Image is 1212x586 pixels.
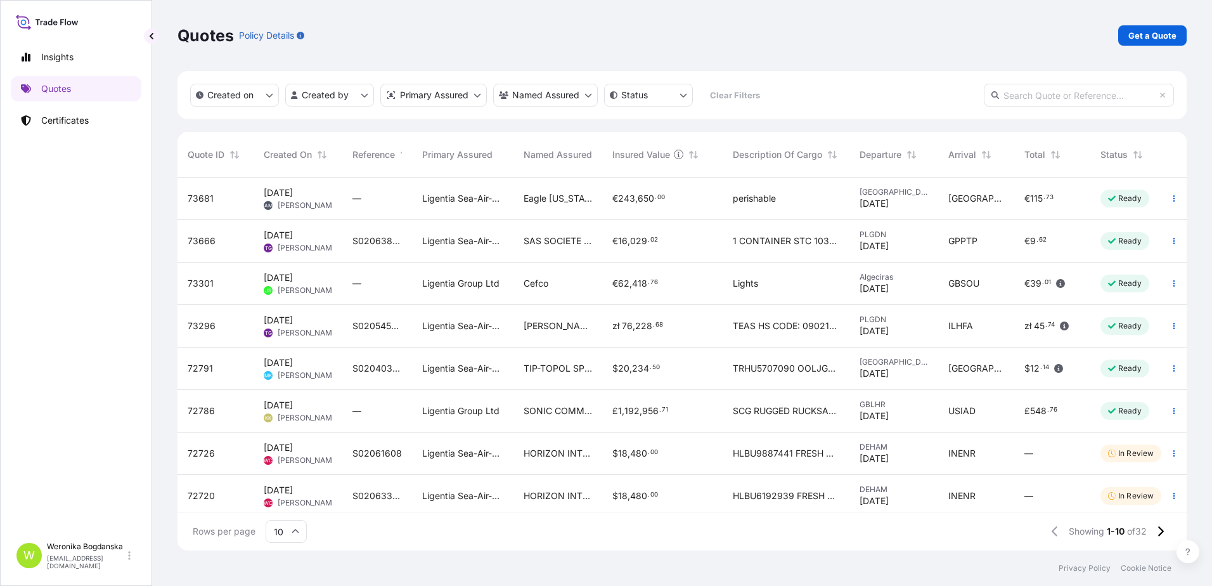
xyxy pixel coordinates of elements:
[1128,29,1177,42] p: Get a Quote
[177,25,234,46] p: Quotes
[264,229,293,242] span: [DATE]
[1059,563,1111,573] a: Privacy Policy
[1121,563,1171,573] a: Cookie Notice
[524,490,592,502] span: HORIZON INTERNATIONAL
[1024,322,1031,330] span: zł
[699,85,770,105] button: Clear Filters
[11,44,141,70] a: Insights
[352,192,361,205] span: —
[352,405,361,417] span: —
[622,407,624,415] span: ,
[1024,279,1030,288] span: €
[264,454,273,467] span: WC
[979,147,994,162] button: Sort
[628,492,630,500] span: ,
[264,484,293,497] span: [DATE]
[380,84,487,107] button: distributor Filter options
[652,365,660,370] span: 50
[640,407,642,415] span: ,
[1107,525,1125,538] span: 1-10
[278,243,339,253] span: [PERSON_NAME]
[630,492,647,500] span: 480
[352,148,395,161] span: Reference
[604,84,693,107] button: certificateStatus Filter options
[1048,147,1063,162] button: Sort
[632,364,649,373] span: 234
[1045,323,1047,327] span: .
[655,323,663,327] span: 68
[624,407,640,415] span: 192
[860,452,889,465] span: [DATE]
[1042,280,1044,285] span: .
[352,235,402,247] span: S02063834
[629,279,632,288] span: ,
[733,320,839,332] span: TEAS HS CODE: 09021000, 12119086,12129995, 21069092, 21012098 GROSS WEIGHT: 2827,490 KG QUANTITY:...
[612,194,618,203] span: €
[265,242,272,254] span: TG
[264,148,312,161] span: Created On
[628,237,630,245] span: ,
[1040,365,1042,370] span: .
[633,322,635,330] span: ,
[1118,491,1154,501] p: In Review
[1043,365,1049,370] span: 14
[1030,407,1047,415] span: 548
[904,147,919,162] button: Sort
[397,147,413,162] button: Sort
[188,447,215,460] span: 72726
[860,240,889,252] span: [DATE]
[860,485,928,495] span: DEHAM
[733,447,839,460] span: HLBU9887441 FRESH APPLES ON 21 PALLETS NET WEIGHT: 20160 KG HS CODE: 08081080 CLASS I INV. NO 11/...
[524,320,592,332] span: [PERSON_NAME] [PERSON_NAME]
[948,405,976,417] span: USIAD
[47,554,126,570] p: [EMAIL_ADDRESS][DOMAIN_NAME]
[948,277,979,290] span: GBSOU
[1118,448,1154,459] p: In Review
[1036,238,1038,242] span: .
[733,235,839,247] span: 1 CONTAINER STC 10368 UNIT KABISA SPICY GINGER 250ML CAN (HS CODE: 22.02.10.00 ) 3456 UNIT KABISA...
[733,490,839,502] span: HLBU6192939 FRESH APPLES ON 21 PALLETS NET WEIGHT: 20160 KG HS CODE: 08081080 CLASS I INV. NO 10/...
[188,192,214,205] span: 73681
[41,51,74,63] p: Insights
[41,114,89,127] p: Certificates
[11,108,141,133] a: Certificates
[265,327,272,339] span: TG
[618,194,635,203] span: 243
[860,282,889,295] span: [DATE]
[302,89,349,101] p: Created by
[1024,490,1033,502] span: —
[422,148,493,161] span: Primary Assured
[1127,525,1147,538] span: of 32
[710,89,760,101] p: Clear Filters
[618,364,629,373] span: 20
[239,29,294,42] p: Policy Details
[1118,278,1142,289] p: Ready
[285,84,374,107] button: createdBy Filter options
[23,549,35,562] span: W
[264,399,293,412] span: [DATE]
[628,449,630,458] span: ,
[629,364,632,373] span: ,
[612,279,618,288] span: €
[278,200,339,211] span: [PERSON_NAME]
[524,447,592,460] span: HORIZON INTERNATIONAL
[278,370,339,381] span: [PERSON_NAME]
[650,493,658,497] span: 00
[188,320,216,332] span: 73296
[1024,237,1030,245] span: €
[860,400,928,410] span: GBLHR
[659,408,661,412] span: .
[860,367,889,380] span: [DATE]
[860,315,928,325] span: PLGDN
[264,186,293,199] span: [DATE]
[1100,148,1128,161] span: Status
[733,277,758,290] span: Lights
[618,279,629,288] span: 62
[193,525,255,538] span: Rows per page
[1118,25,1187,46] a: Get a Quote
[630,449,647,458] span: 480
[264,271,293,284] span: [DATE]
[650,365,652,370] span: .
[733,405,839,417] span: SCG RUGGED RUCKSACK TRANSPORTABLE SYSTEM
